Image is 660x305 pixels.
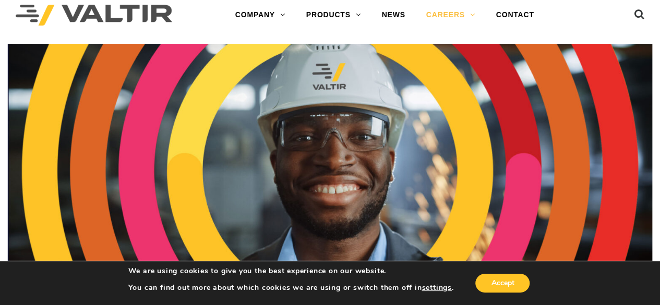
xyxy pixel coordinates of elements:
[486,5,545,26] a: CONTACT
[422,283,451,292] button: settings
[225,5,296,26] a: COMPANY
[8,44,652,298] img: Careers_Header
[371,5,415,26] a: NEWS
[128,266,454,276] p: We are using cookies to give you the best experience on our website.
[475,274,530,292] button: Accept
[416,5,486,26] a: CAREERS
[128,283,454,292] p: You can find out more about which cookies we are using or switch them off in .
[296,5,371,26] a: PRODUCTS
[16,5,172,26] img: Valtir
